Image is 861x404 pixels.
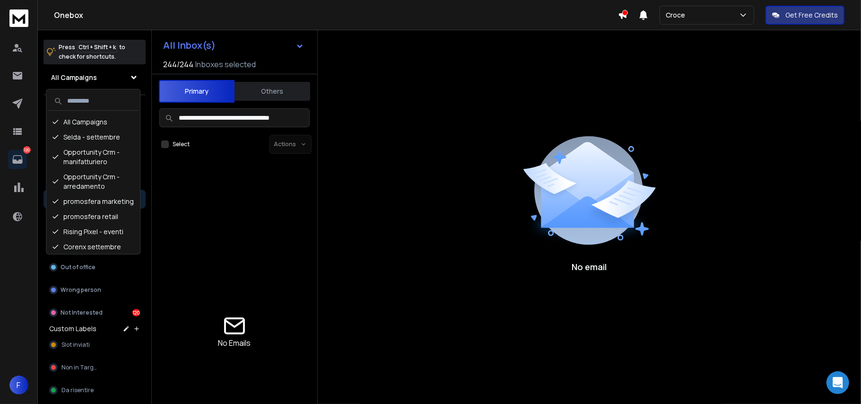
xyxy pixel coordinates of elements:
div: Opportunity Crm - manifatturiero [48,145,138,169]
span: Slot inviati [61,341,90,349]
p: Press to check for shortcuts. [59,43,125,61]
span: Non in Target [61,364,99,371]
button: Others [235,81,310,102]
div: Opportunity Crm - arredamento [48,169,138,194]
h3: Custom Labels [49,324,96,334]
span: Da risentire [61,386,94,394]
p: No Emails [218,337,251,349]
p: No email [572,260,607,273]
label: Select [173,141,190,148]
h1: Onebox [54,9,618,21]
div: promosfera retail [48,209,138,224]
div: All Campaigns [48,114,138,130]
p: Croce [666,10,689,20]
button: Primary [159,80,235,103]
div: Rising Pixel - eventi [48,224,138,239]
span: 244 / 244 [163,59,193,70]
div: Corenx settembre [48,239,138,255]
p: Not Interested [61,309,103,316]
p: Out of office [61,263,96,271]
span: Ctrl + Shift + k [77,42,117,53]
p: 120 [23,146,31,154]
div: 120 [132,309,140,316]
div: promosfera marketing [48,194,138,209]
p: Wrong person [61,286,101,294]
span: F [9,376,28,395]
p: Get Free Credits [785,10,838,20]
h3: Inboxes selected [195,59,256,70]
div: Selda - settembre [48,130,138,145]
img: logo [9,9,28,27]
h1: All Inbox(s) [163,41,216,50]
h3: Filters [43,103,146,116]
h1: All Campaigns [51,73,97,82]
div: Open Intercom Messenger [826,371,849,394]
